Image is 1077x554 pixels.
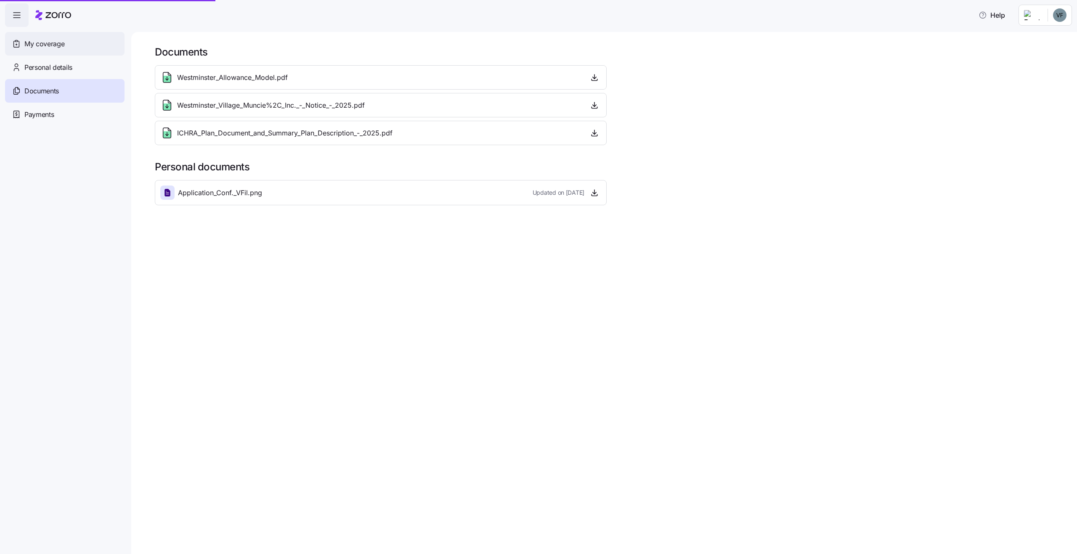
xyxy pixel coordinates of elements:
span: Personal details [24,62,72,73]
span: Application_Conf._VFil.png [178,188,262,198]
h1: Personal documents [155,160,1065,173]
h1: Documents [155,45,1065,58]
a: My coverage [5,32,125,56]
span: My coverage [24,39,64,49]
button: Help [972,7,1012,24]
span: Payments [24,109,54,120]
a: Documents [5,79,125,103]
span: Updated on [DATE] [533,188,584,197]
span: Documents [24,86,59,96]
img: Employer logo [1024,10,1041,20]
span: Westminster_Village_Muncie%2C_Inc._-_Notice_-_2025.pdf [177,100,365,111]
a: Personal details [5,56,125,79]
span: Help [979,10,1005,20]
a: Payments [5,103,125,126]
span: ICHRA_Plan_Document_and_Summary_Plan_Description_-_2025.pdf [177,128,393,138]
span: Westminster_Allowance_Model.pdf [177,72,288,83]
img: 6323e2ab50363ef9014de5bc41b333fa [1053,8,1066,22]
